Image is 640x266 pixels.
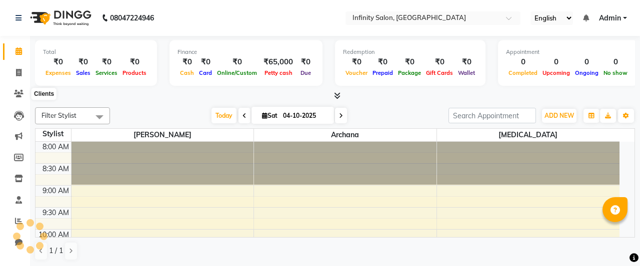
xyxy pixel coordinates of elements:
[540,69,572,76] span: Upcoming
[259,112,280,119] span: Sat
[262,69,295,76] span: Petty cash
[544,112,574,119] span: ADD NEW
[599,13,621,23] span: Admin
[506,48,630,56] div: Appointment
[280,108,330,123] input: 2025-10-04
[423,56,455,68] div: ₹0
[71,129,254,141] span: [PERSON_NAME]
[572,69,601,76] span: Ongoing
[25,4,94,32] img: logo
[40,164,71,174] div: 8:30 AM
[395,56,423,68] div: ₹0
[540,56,572,68] div: 0
[211,108,236,123] span: Today
[572,56,601,68] div: 0
[254,129,436,141] span: Archana
[542,109,576,123] button: ADD NEW
[455,69,477,76] span: Wallet
[73,56,93,68] div: ₹0
[297,56,314,68] div: ₹0
[448,108,536,123] input: Search Appointment
[36,230,71,240] div: 10:00 AM
[506,69,540,76] span: Completed
[43,69,73,76] span: Expenses
[43,48,149,56] div: Total
[601,56,630,68] div: 0
[49,246,63,256] span: 1 / 1
[120,56,149,68] div: ₹0
[343,56,370,68] div: ₹0
[395,69,423,76] span: Package
[343,69,370,76] span: Voucher
[40,142,71,152] div: 8:00 AM
[110,4,154,32] b: 08047224946
[455,56,477,68] div: ₹0
[196,69,214,76] span: Card
[370,56,395,68] div: ₹0
[41,111,76,119] span: Filter Stylist
[423,69,455,76] span: Gift Cards
[437,129,619,141] span: [MEDICAL_DATA]
[40,186,71,196] div: 9:00 AM
[93,69,120,76] span: Services
[259,56,297,68] div: ₹65,000
[298,69,313,76] span: Due
[177,56,196,68] div: ₹0
[196,56,214,68] div: ₹0
[93,56,120,68] div: ₹0
[214,56,259,68] div: ₹0
[120,69,149,76] span: Products
[35,129,71,139] div: Stylist
[31,88,56,100] div: Clients
[601,69,630,76] span: No show
[40,208,71,218] div: 9:30 AM
[370,69,395,76] span: Prepaid
[43,56,73,68] div: ₹0
[177,69,196,76] span: Cash
[214,69,259,76] span: Online/Custom
[506,56,540,68] div: 0
[177,48,314,56] div: Finance
[73,69,93,76] span: Sales
[343,48,477,56] div: Redemption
